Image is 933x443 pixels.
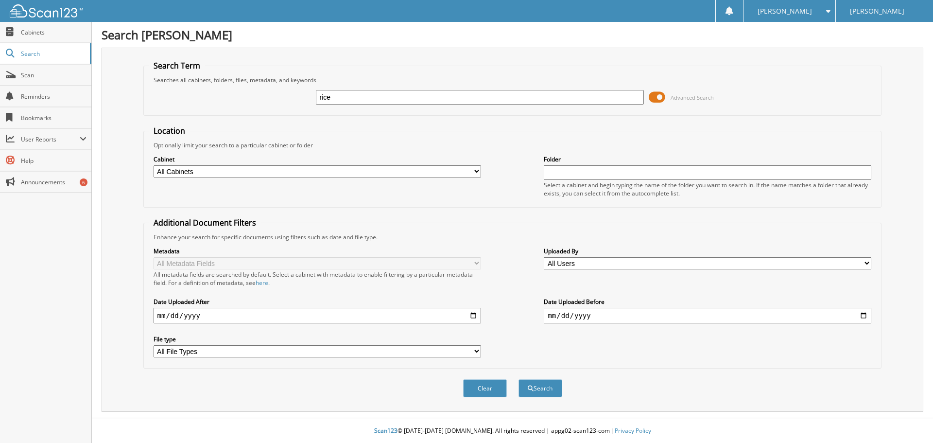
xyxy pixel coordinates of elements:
span: Bookmarks [21,114,86,122]
div: © [DATE]-[DATE] [DOMAIN_NAME]. All rights reserved | appg02-scan123-com | [92,419,933,443]
iframe: Chat Widget [884,396,933,443]
span: Cabinets [21,28,86,36]
label: Folder [544,155,871,163]
div: 6 [80,178,87,186]
legend: Search Term [149,60,205,71]
span: Reminders [21,92,86,101]
div: Searches all cabinets, folders, files, metadata, and keywords [149,76,877,84]
a: Privacy Policy [615,426,651,435]
span: Announcements [21,178,86,186]
span: Scan [21,71,86,79]
label: Date Uploaded After [154,298,481,306]
span: User Reports [21,135,80,143]
span: [PERSON_NAME] [850,8,904,14]
a: here [256,279,268,287]
h1: Search [PERSON_NAME] [102,27,923,43]
legend: Additional Document Filters [149,217,261,228]
span: Search [21,50,85,58]
button: Clear [463,379,507,397]
label: Metadata [154,247,481,255]
button: Search [518,379,562,397]
span: Advanced Search [671,94,714,101]
div: Enhance your search for specific documents using filters such as date and file type. [149,233,877,241]
label: Cabinet [154,155,481,163]
span: [PERSON_NAME] [758,8,812,14]
span: Help [21,157,86,165]
img: scan123-logo-white.svg [10,4,83,18]
input: end [544,308,871,323]
label: Date Uploaded Before [544,298,871,306]
div: Select a cabinet and begin typing the name of the folder you want to search in. If the name match... [544,181,871,197]
span: Scan123 [374,426,397,435]
legend: Location [149,125,190,136]
label: Uploaded By [544,247,871,255]
div: Optionally limit your search to a particular cabinet or folder [149,141,877,149]
div: All metadata fields are searched by default. Select a cabinet with metadata to enable filtering b... [154,270,481,287]
label: File type [154,335,481,343]
input: start [154,308,481,323]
